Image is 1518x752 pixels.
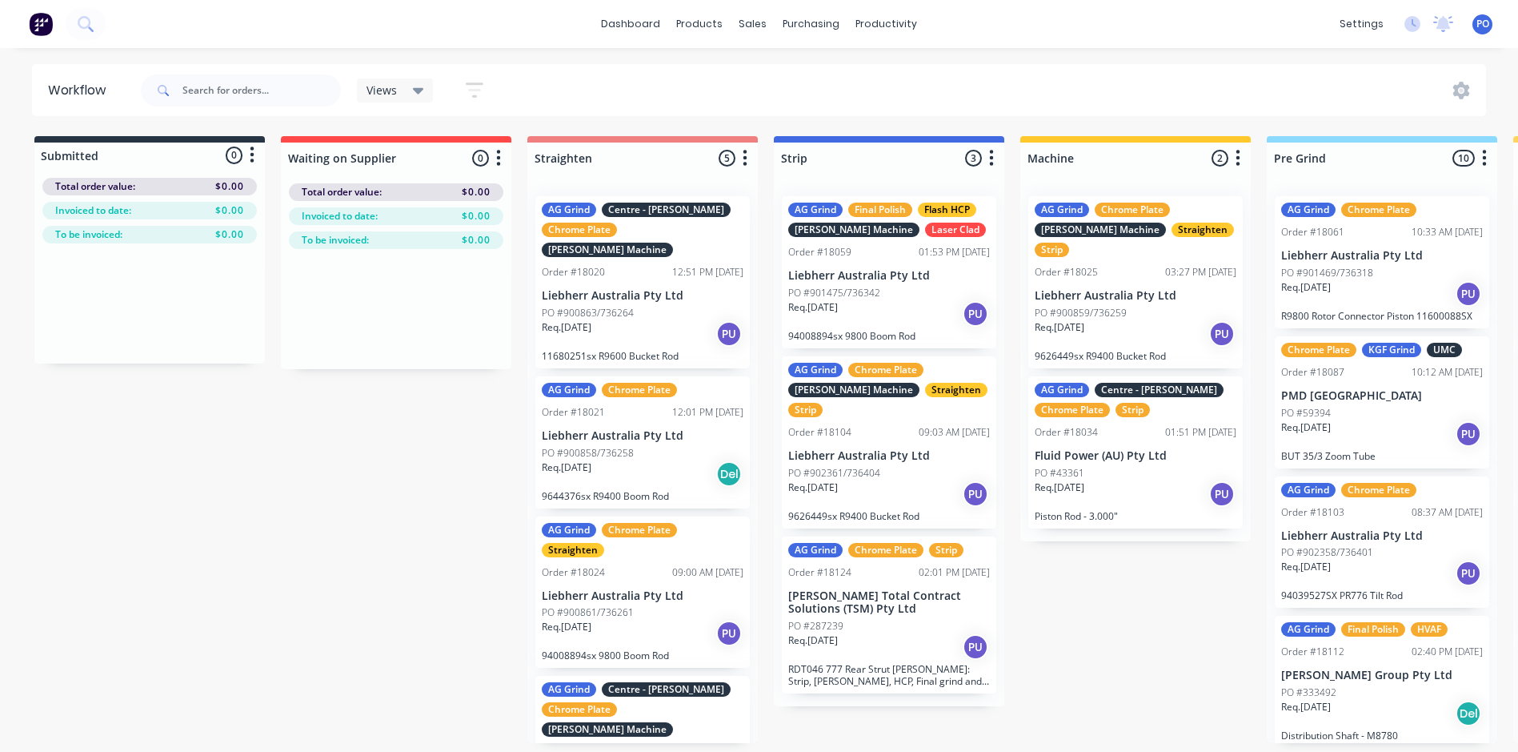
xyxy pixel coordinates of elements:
div: AG GrindFinal PolishHVAFOrder #1811202:40 PM [DATE][PERSON_NAME] Group Pty LtdPO #333492Req.[DATE... [1275,616,1489,748]
div: Chrome Plate [1341,203,1416,217]
span: Total order value: [302,185,382,199]
div: sales [731,12,775,36]
div: AG Grind [542,203,596,217]
span: PO [1476,17,1489,31]
div: Chrome Plate [1341,483,1416,497]
p: Req. [DATE] [788,633,838,648]
div: Straighten [925,383,987,397]
div: Straighten [542,543,604,557]
p: Liebherr Australia Pty Ltd [1281,529,1483,543]
div: KGF Grind [1362,343,1421,357]
span: $0.00 [215,227,244,242]
p: Req. [DATE] [1281,700,1331,714]
div: HVAF [1411,622,1448,637]
div: PU [1456,281,1481,307]
div: Chrome PlateKGF GrindUMCOrder #1808710:12 AM [DATE]PMD [GEOGRAPHIC_DATA]PO #59394Req.[DATE]PUBUT ... [1275,336,1489,468]
div: Order #18103 [1281,505,1344,520]
p: PMD [GEOGRAPHIC_DATA] [1281,389,1483,403]
div: 03:27 PM [DATE] [1165,265,1236,279]
p: BUT 35/3 Zoom Tube [1281,450,1483,462]
div: Chrome Plate [1095,203,1170,217]
div: productivity [847,12,925,36]
p: PO #900859/736259 [1035,306,1127,320]
div: products [668,12,731,36]
div: PU [1456,561,1481,586]
img: Factory [29,12,53,36]
div: AG Grind [1035,383,1089,397]
p: Liebherr Australia Pty Ltd [542,589,743,603]
div: PU [1456,421,1481,447]
div: Centre - [PERSON_NAME] [602,203,731,217]
a: dashboard [593,12,668,36]
div: AG Grind [788,363,843,377]
p: 9626449sx R9400 Bucket Rod [788,510,990,522]
p: Liebherr Australia Pty Ltd [788,449,990,463]
div: PU [1209,481,1235,507]
div: 10:12 AM [DATE] [1412,365,1483,380]
div: settings [1332,12,1392,36]
div: AG Grind [1035,203,1089,217]
div: [PERSON_NAME] Machine [542,243,673,257]
div: Strip [1115,403,1150,417]
div: AG GrindChrome PlateStripOrder #1812402:01 PM [DATE][PERSON_NAME] Total Contract Solutions (TSM) ... [782,537,996,694]
div: Straighten [1172,223,1234,237]
p: PO #43361 [1035,466,1084,481]
p: PO #902361/736404 [788,466,880,481]
div: 09:03 AM [DATE] [919,425,990,440]
p: [PERSON_NAME] Total Contract Solutions (TSM) Pty Ltd [788,589,990,617]
p: 9644376sx R9400 Boom Rod [542,490,743,502]
div: 02:01 PM [DATE] [919,565,990,580]
div: Order #18059 [788,245,851,259]
div: Centre - [PERSON_NAME] [602,682,731,697]
p: Req. [DATE] [788,300,838,315]
p: PO #901469/736318 [1281,266,1373,280]
p: PO #333492 [1281,686,1336,700]
p: Distribution Shaft - M8780 [1281,730,1483,742]
div: purchasing [775,12,847,36]
p: [PERSON_NAME] Group Pty Ltd [1281,669,1483,682]
p: 94008894sx 9800 Boom Rod [788,330,990,342]
p: Req. [DATE] [1035,320,1084,335]
p: Piston Rod - 3.000" [1035,510,1236,522]
span: $0.00 [462,233,491,247]
div: AG GrindCentre - [PERSON_NAME]Chrome Plate[PERSON_NAME] MachineOrder #1802012:51 PM [DATE]Liebher... [535,196,750,368]
span: Invoiced to date: [302,209,378,223]
span: $0.00 [215,203,244,218]
div: Final Polish [848,203,912,217]
div: AG Grind [1281,203,1336,217]
div: PU [963,481,988,507]
span: Views [366,82,397,99]
p: Liebherr Australia Pty Ltd [542,289,743,303]
p: Req. [DATE] [542,320,591,335]
div: AG GrindChrome Plate[PERSON_NAME] MachineStraightenStripOrder #1810409:03 AM [DATE]Liebherr Austr... [782,356,996,529]
div: Del [1456,701,1481,726]
input: Search for orders... [182,74,341,107]
p: PO #901475/736342 [788,286,880,300]
p: Liebherr Australia Pty Ltd [788,269,990,283]
div: AG GrindChrome PlateOrder #1810308:37 AM [DATE]Liebherr Australia Pty LtdPO #902358/736401Req.[DA... [1275,477,1489,609]
span: $0.00 [215,179,244,194]
div: Chrome Plate [1035,403,1110,417]
p: Req. [DATE] [1035,481,1084,495]
p: Liebherr Australia Pty Ltd [542,429,743,443]
div: Del [716,461,742,487]
span: To be invoiced: [302,233,369,247]
div: Order #18112 [1281,645,1344,659]
div: Order #18104 [788,425,851,440]
div: Final Polish [1341,622,1405,637]
p: Req. [DATE] [542,620,591,634]
div: Flash HCP [918,203,976,217]
div: AG Grind [788,203,843,217]
div: Order #18034 [1035,425,1098,440]
div: 09:00 AM [DATE] [672,565,743,580]
div: Strip [1035,243,1069,257]
p: Liebherr Australia Pty Ltd [1281,249,1483,263]
div: 12:51 PM [DATE] [672,265,743,279]
div: AG GrindChrome PlateStraightenOrder #1802409:00 AM [DATE]Liebherr Australia Pty LtdPO #900861/736... [535,517,750,669]
div: AG GrindFinal PolishFlash HCP[PERSON_NAME] MachineLaser CladOrder #1805901:53 PM [DATE]Liebherr A... [782,196,996,348]
div: Chrome Plate [542,223,617,237]
p: 11680251sx R9600 Bucket Rod [542,350,743,362]
p: PO #59394 [1281,406,1331,420]
div: PU [716,621,742,646]
div: Workflow [48,81,114,100]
